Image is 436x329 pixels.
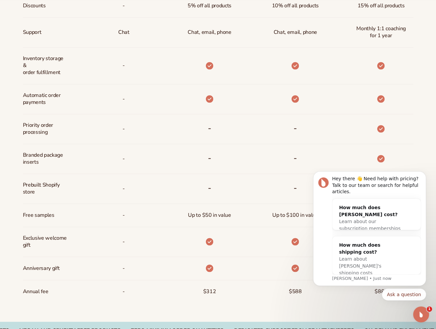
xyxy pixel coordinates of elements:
[123,93,125,105] span: -
[23,209,54,221] span: Free samples
[118,26,130,39] p: Chat
[188,209,231,221] span: Up to $50 in value
[208,153,211,163] b: -
[23,262,60,275] span: Anniversary gift
[413,306,429,322] iframe: Intercom live chat
[23,52,67,78] span: Inventory storage & order fulfillment
[123,123,125,135] span: -
[203,286,216,298] span: $312
[208,183,211,193] b: -
[188,26,231,39] p: Chat, email, phone
[123,262,125,275] span: -
[23,179,67,198] span: Prebuilt Shopify store
[272,209,318,221] span: Up to $100 in value
[294,153,297,163] b: -
[289,286,302,298] span: $588
[208,123,211,133] b: -
[23,89,67,109] span: Automatic order payments
[294,123,297,133] b: -
[427,306,432,312] span: 1
[23,286,48,298] span: Annual fee
[123,59,125,72] p: -
[294,183,297,193] b: -
[23,26,42,39] span: Support
[123,183,125,195] span: -
[123,236,125,248] span: -
[123,153,125,165] span: -
[303,168,436,311] iframe: Intercom notifications message
[354,23,408,42] span: Monthly 1:1 coaching for 1 year
[23,149,67,168] span: Branded package inserts
[23,232,67,251] span: Exclusive welcome gift
[274,26,317,39] span: Chat, email, phone
[23,119,67,138] span: Priority order processing
[123,286,125,298] span: -
[123,209,125,221] span: -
